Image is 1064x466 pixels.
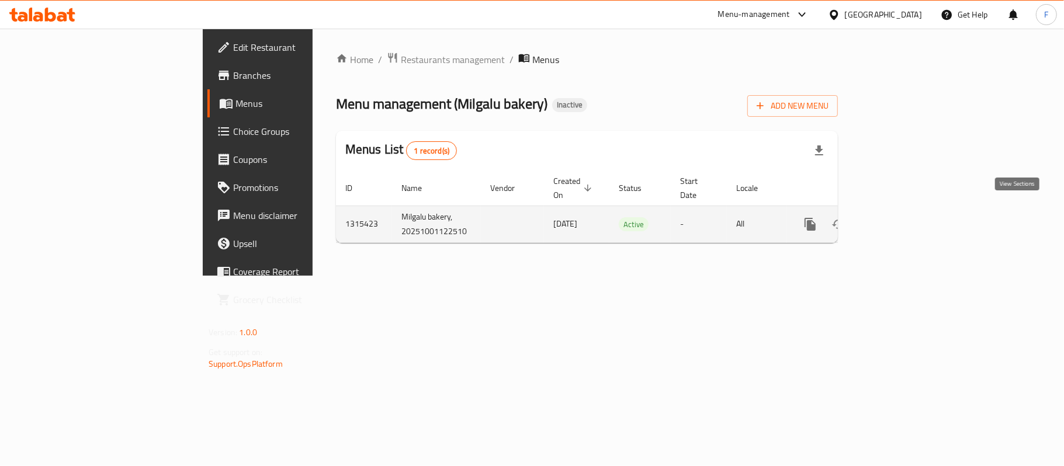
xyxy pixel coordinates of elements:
span: Promotions [233,180,371,194]
span: Edit Restaurant [233,40,371,54]
div: Total records count [406,141,457,160]
a: Branches [207,61,380,89]
a: Grocery Checklist [207,286,380,314]
span: 1 record(s) [407,145,456,157]
td: All [727,206,787,242]
span: Grocery Checklist [233,293,371,307]
span: Created On [553,174,595,202]
span: Add New Menu [757,99,829,113]
button: Add New Menu [747,95,838,117]
span: Get support on: [209,345,262,360]
span: Upsell [233,237,371,251]
a: Menus [207,89,380,117]
span: Inactive [552,100,587,110]
span: F [1044,8,1048,21]
td: - [671,206,727,242]
span: Vendor [490,181,530,195]
span: Name [401,181,437,195]
a: Edit Restaurant [207,33,380,61]
h2: Menus List [345,141,457,160]
span: Coupons [233,152,371,166]
a: Coupons [207,145,380,173]
div: Export file [805,137,833,165]
a: Promotions [207,173,380,201]
span: [DATE] [553,216,577,231]
th: Actions [787,171,918,206]
a: Menu disclaimer [207,201,380,229]
div: Menu-management [718,8,790,22]
span: Version: [209,325,237,340]
div: [GEOGRAPHIC_DATA] [845,8,922,21]
span: Locale [736,181,773,195]
nav: breadcrumb [336,52,838,67]
div: Inactive [552,98,587,112]
a: Choice Groups [207,117,380,145]
span: Menus [235,96,371,110]
span: Coverage Report [233,265,371,279]
span: ID [345,181,368,195]
td: Milgalu bakery, 20251001122510 [392,206,481,242]
span: Active [619,218,649,231]
span: Menus [532,53,559,67]
table: enhanced table [336,171,918,243]
a: Support.OpsPlatform [209,356,283,371]
span: Restaurants management [401,53,505,67]
li: / [510,53,514,67]
span: 1.0.0 [239,325,257,340]
span: Menu management ( Milgalu bakery ) [336,91,547,117]
span: Menu disclaimer [233,208,371,222]
a: Upsell [207,229,380,258]
a: Restaurants management [387,52,505,67]
div: Active [619,217,649,231]
button: Change Status [824,210,852,238]
a: Coverage Report [207,258,380,286]
span: Branches [233,68,371,82]
span: Start Date [680,174,713,202]
button: more [796,210,824,238]
span: Choice Groups [233,124,371,138]
span: Status [619,181,657,195]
